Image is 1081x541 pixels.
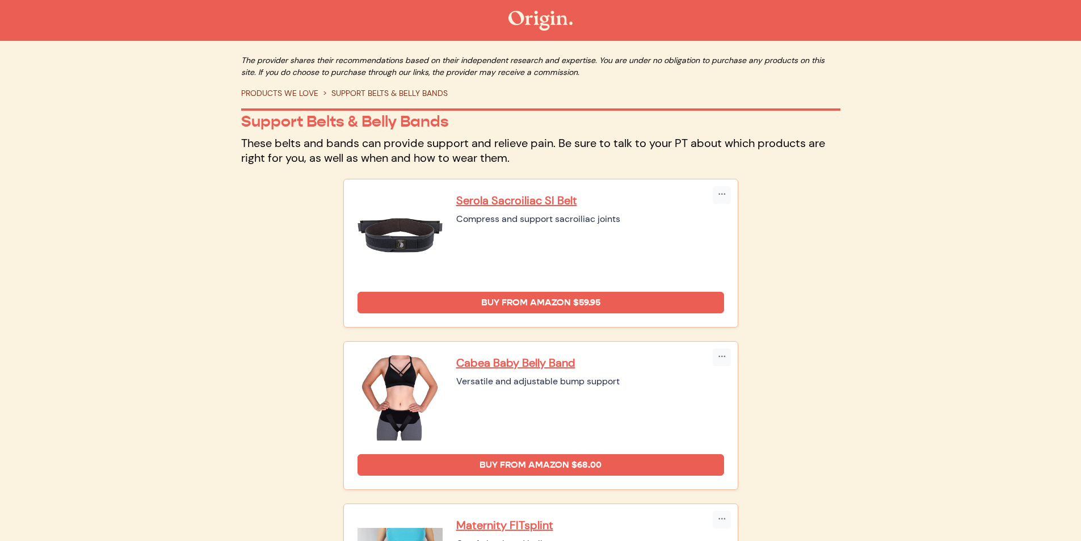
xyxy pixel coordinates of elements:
a: Cabea Baby Belly Band [456,355,724,370]
p: These belts and bands can provide support and relieve pain. Be sure to talk to your PT about whic... [241,136,840,165]
img: Cabea Baby Belly Band [357,355,443,441]
a: Buy from Amazon $68.00 [357,454,724,476]
a: Maternity FITsplint [456,518,724,532]
li: SUPPORT BELTS & BELLY BANDS [318,87,448,99]
a: PRODUCTS WE LOVE [241,88,318,98]
p: The provider shares their recommendations based on their independent research and expertise. You ... [241,54,840,78]
div: Versatile and adjustable bump support [456,375,724,388]
a: Buy from Amazon $59.95 [357,292,724,313]
img: The Origin Shop [508,11,573,31]
p: Support Belts & Belly Bands [241,112,840,131]
div: Compress and support sacroiliac joints [456,212,724,226]
img: Serola Sacroiliac SI Belt [357,193,443,278]
a: Serola Sacroiliac SI Belt [456,193,724,208]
